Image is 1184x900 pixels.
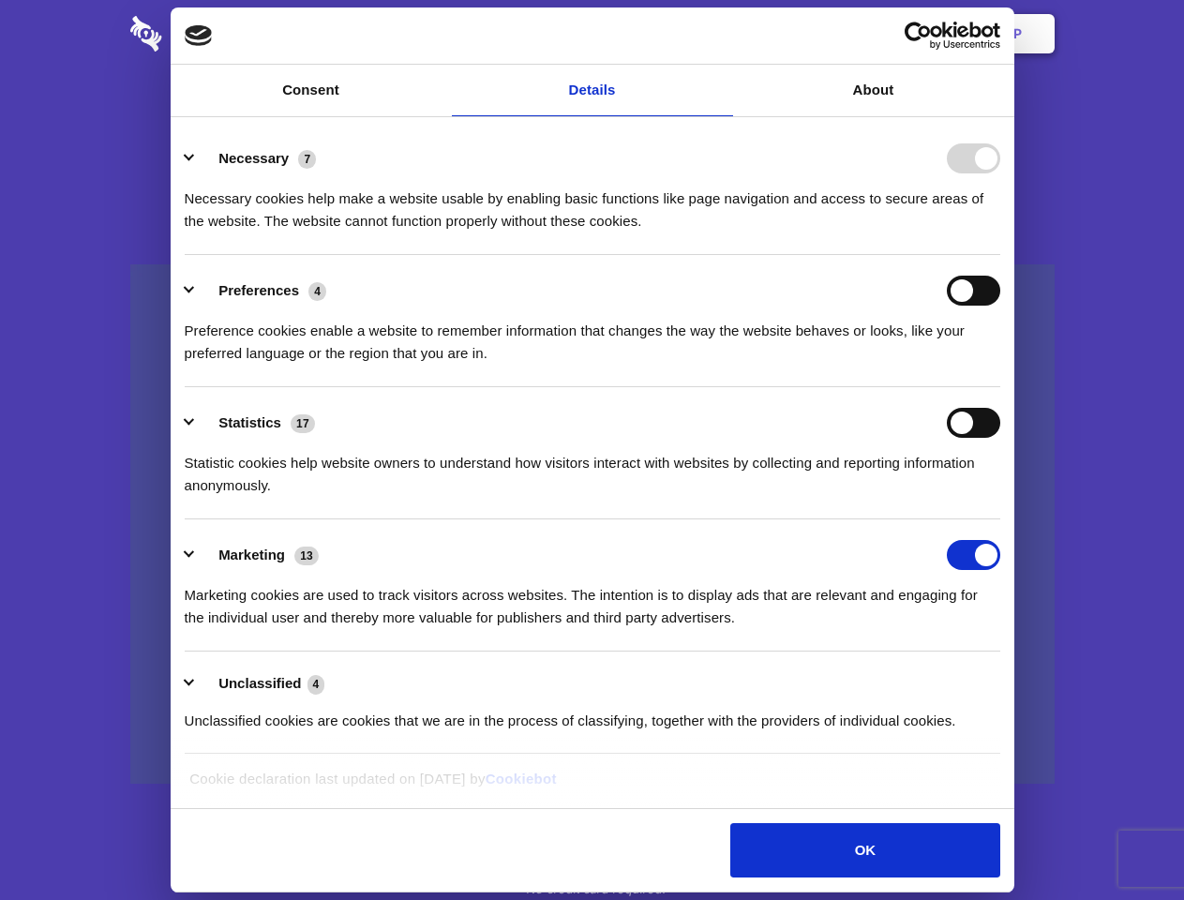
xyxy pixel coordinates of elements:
span: 13 [294,547,319,565]
h4: Auto-redaction of sensitive data, encrypted data sharing and self-destructing private chats. Shar... [130,171,1055,232]
span: 17 [291,414,315,433]
button: Statistics (17) [185,408,327,438]
label: Preferences [218,282,299,298]
div: Statistic cookies help website owners to understand how visitors interact with websites by collec... [185,438,1000,497]
button: Necessary (7) [185,143,328,173]
iframe: Drift Widget Chat Controller [1090,806,1162,877]
a: Details [452,65,733,116]
a: Cookiebot [486,771,557,787]
label: Statistics [218,414,281,430]
label: Necessary [218,150,289,166]
a: Contact [760,5,847,63]
button: Unclassified (4) [185,672,337,696]
div: Unclassified cookies are cookies that we are in the process of classifying, together with the pro... [185,696,1000,732]
div: Cookie declaration last updated on [DATE] by [175,768,1009,804]
span: 7 [298,150,316,169]
a: About [733,65,1014,116]
a: Wistia video thumbnail [130,264,1055,785]
span: 4 [308,282,326,301]
h1: Eliminate Slack Data Loss. [130,84,1055,152]
a: Consent [171,65,452,116]
button: Preferences (4) [185,276,338,306]
button: OK [730,823,999,877]
span: 4 [307,675,325,694]
button: Marketing (13) [185,540,331,570]
a: Login [850,5,932,63]
div: Marketing cookies are used to track visitors across websites. The intention is to display ads tha... [185,570,1000,629]
div: Preference cookies enable a website to remember information that changes the way the website beha... [185,306,1000,365]
a: Pricing [550,5,632,63]
label: Marketing [218,547,285,562]
div: Necessary cookies help make a website usable by enabling basic functions like page navigation and... [185,173,1000,232]
a: Usercentrics Cookiebot - opens in a new window [836,22,1000,50]
img: logo [185,25,213,46]
img: logo-wordmark-white-trans-d4663122ce5f474addd5e946df7df03e33cb6a1c49d2221995e7729f52c070b2.svg [130,16,291,52]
